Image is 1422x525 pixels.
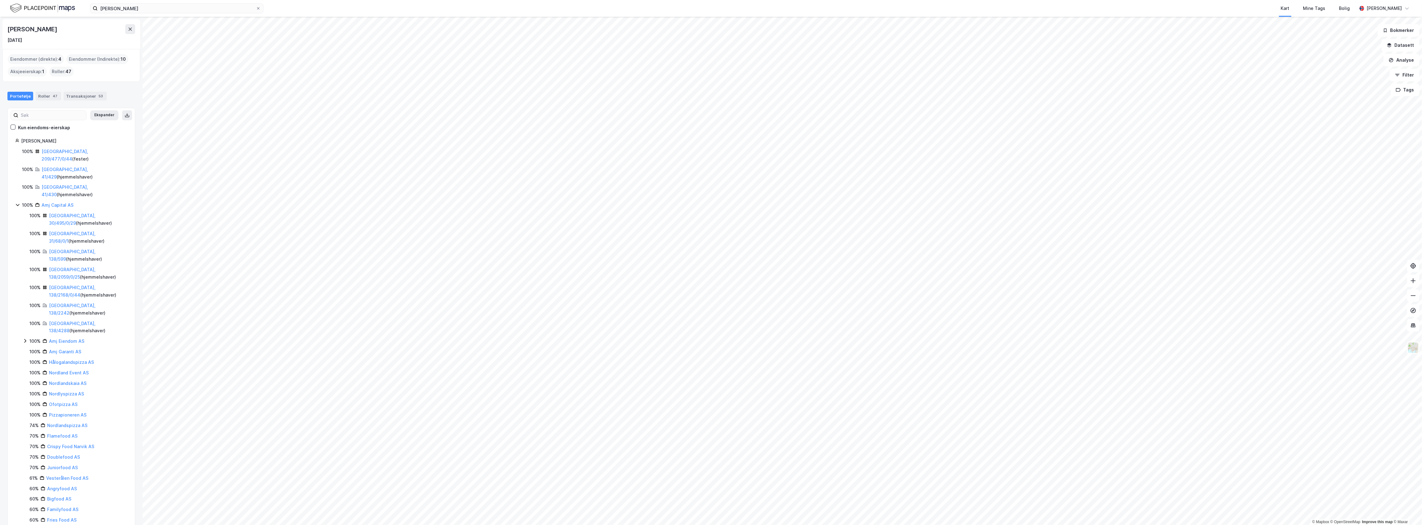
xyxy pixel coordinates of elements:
[1367,5,1402,12] div: [PERSON_NAME]
[29,411,41,419] div: 100%
[1331,520,1361,524] a: OpenStreetMap
[47,423,87,428] a: Nordlandspizza AS
[29,248,41,255] div: 100%
[49,230,127,245] div: ( hjemmelshaver )
[49,248,127,263] div: ( hjemmelshaver )
[29,390,41,398] div: 100%
[47,465,78,470] a: Juniorfood AS
[121,55,126,63] span: 10
[1312,520,1329,524] a: Mapbox
[29,212,41,219] div: 100%
[49,231,96,244] a: [GEOGRAPHIC_DATA], 31/68/0/1
[1303,5,1326,12] div: Mine Tags
[47,454,80,460] a: Doublefood AS
[1362,520,1393,524] a: Improve this map
[49,370,89,375] a: Nordland Event AS
[10,3,75,14] img: logo.f888ab2527a4732fd821a326f86c7f29.svg
[29,302,41,309] div: 100%
[65,68,71,75] span: 47
[18,124,70,131] div: Kun eiendoms-eierskap
[49,381,87,386] a: Nordlandskaia AS
[64,92,107,100] div: Transaksjoner
[98,4,256,13] input: Søk på adresse, matrikkel, gårdeiere, leietakere eller personer
[66,54,128,64] div: Eiendommer (Indirekte) :
[49,412,87,417] a: Pizzapioneren AS
[49,302,127,317] div: ( hjemmelshaver )
[42,68,44,75] span: 1
[51,93,59,99] div: 47
[1391,495,1422,525] iframe: Chat Widget
[29,380,41,387] div: 100%
[49,391,84,396] a: Nordlyspizza AS
[1382,39,1420,51] button: Datasett
[49,249,96,262] a: [GEOGRAPHIC_DATA], 138/599
[29,506,39,513] div: 60%
[22,166,33,173] div: 100%
[42,183,127,198] div: ( hjemmelshaver )
[29,401,41,408] div: 100%
[29,284,41,291] div: 100%
[42,149,88,161] a: [GEOGRAPHIC_DATA], 209/477/0/44
[58,55,61,63] span: 4
[42,202,73,208] a: Amj Capital AS
[49,321,96,333] a: [GEOGRAPHIC_DATA], 138/4288
[29,474,38,482] div: 61%
[7,37,22,44] div: [DATE]
[29,337,41,345] div: 100%
[29,422,39,429] div: 74%
[47,444,94,449] a: Crispy Food Narvik AS
[49,213,96,226] a: [GEOGRAPHIC_DATA], 30/495/0/29
[42,184,88,197] a: [GEOGRAPHIC_DATA], 41/430
[49,338,84,344] a: Amj Eiendom AS
[29,348,41,355] div: 100%
[7,92,33,100] div: Portefølje
[47,507,78,512] a: Familyfood AS
[22,183,33,191] div: 100%
[49,320,127,335] div: ( hjemmelshaver )
[49,349,81,354] a: Amj Garanti AS
[29,369,41,377] div: 100%
[8,54,64,64] div: Eiendommer (direkte) :
[49,360,94,365] a: Hålogalandspizza AS
[49,284,127,299] div: ( hjemmelshaver )
[46,475,88,481] a: Vesterålen Food AS
[42,148,127,163] div: ( fester )
[49,212,127,227] div: ( hjemmelshaver )
[1281,5,1290,12] div: Kart
[29,516,39,524] div: 60%
[29,432,39,440] div: 70%
[1384,54,1420,66] button: Analyse
[1390,69,1420,81] button: Filter
[97,93,104,99] div: 53
[49,266,127,281] div: ( hjemmelshaver )
[1391,495,1422,525] div: Kontrollprogram for chat
[1407,342,1419,354] img: Z
[47,517,77,523] a: Fries Food AS
[47,496,71,501] a: Bigfood AS
[29,495,39,503] div: 60%
[18,111,86,120] input: Søk
[29,266,41,273] div: 100%
[29,320,41,327] div: 100%
[21,137,127,145] div: [PERSON_NAME]
[29,464,39,471] div: 70%
[8,67,47,77] div: Aksjeeierskap :
[49,67,74,77] div: Roller :
[47,433,78,439] a: Flamefood AS
[22,148,33,155] div: 100%
[49,402,78,407] a: Ofotpizza AS
[1391,84,1420,96] button: Tags
[49,303,96,315] a: [GEOGRAPHIC_DATA], 138/2242
[49,267,96,280] a: [GEOGRAPHIC_DATA], 138/2059/0/25
[22,201,33,209] div: 100%
[29,453,39,461] div: 70%
[1378,24,1420,37] button: Bokmerker
[29,443,39,450] div: 70%
[29,485,39,492] div: 60%
[29,230,41,237] div: 100%
[47,486,77,491] a: Angryfood AS
[90,110,118,120] button: Ekspander
[7,24,58,34] div: [PERSON_NAME]
[1339,5,1350,12] div: Bolig
[29,359,41,366] div: 100%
